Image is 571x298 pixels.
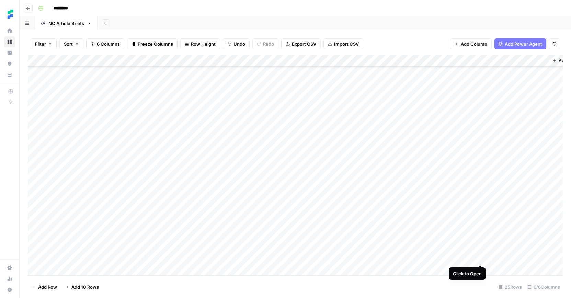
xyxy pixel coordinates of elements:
button: Import CSV [323,38,363,49]
a: Settings [4,262,15,273]
div: NC Article Briefs [48,20,84,27]
div: 6/6 Columns [525,282,563,293]
img: Ten Speed Logo [4,8,16,20]
a: Browse [4,36,15,47]
button: Filter [31,38,57,49]
button: Add 10 Rows [61,282,103,293]
span: Add Power Agent [505,41,542,47]
a: Opportunities [4,58,15,69]
a: NC Article Briefs [35,16,98,30]
button: Redo [252,38,278,49]
button: Workspace: Ten Speed [4,5,15,23]
button: Undo [223,38,250,49]
a: Home [4,25,15,36]
span: Add Column [461,41,487,47]
button: 6 Columns [86,38,124,49]
button: Export CSV [281,38,321,49]
div: 25 Rows [496,282,525,293]
span: Add Row [38,284,57,290]
span: Import CSV [334,41,359,47]
span: Export CSV [292,41,316,47]
span: Sort [64,41,73,47]
span: Undo [233,41,245,47]
a: Your Data [4,69,15,80]
button: Add Row [28,282,61,293]
div: Click to Open [453,270,482,277]
button: Sort [59,38,83,49]
button: Help + Support [4,284,15,295]
span: Filter [35,41,46,47]
button: Freeze Columns [127,38,178,49]
button: Row Height [180,38,220,49]
a: Usage [4,273,15,284]
span: Freeze Columns [138,41,173,47]
a: Insights [4,47,15,58]
span: 6 Columns [97,41,120,47]
span: Row Height [191,41,216,47]
button: Add Power Agent [494,38,546,49]
span: Add 10 Rows [71,284,99,290]
button: Add Column [450,38,492,49]
span: Redo [263,41,274,47]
